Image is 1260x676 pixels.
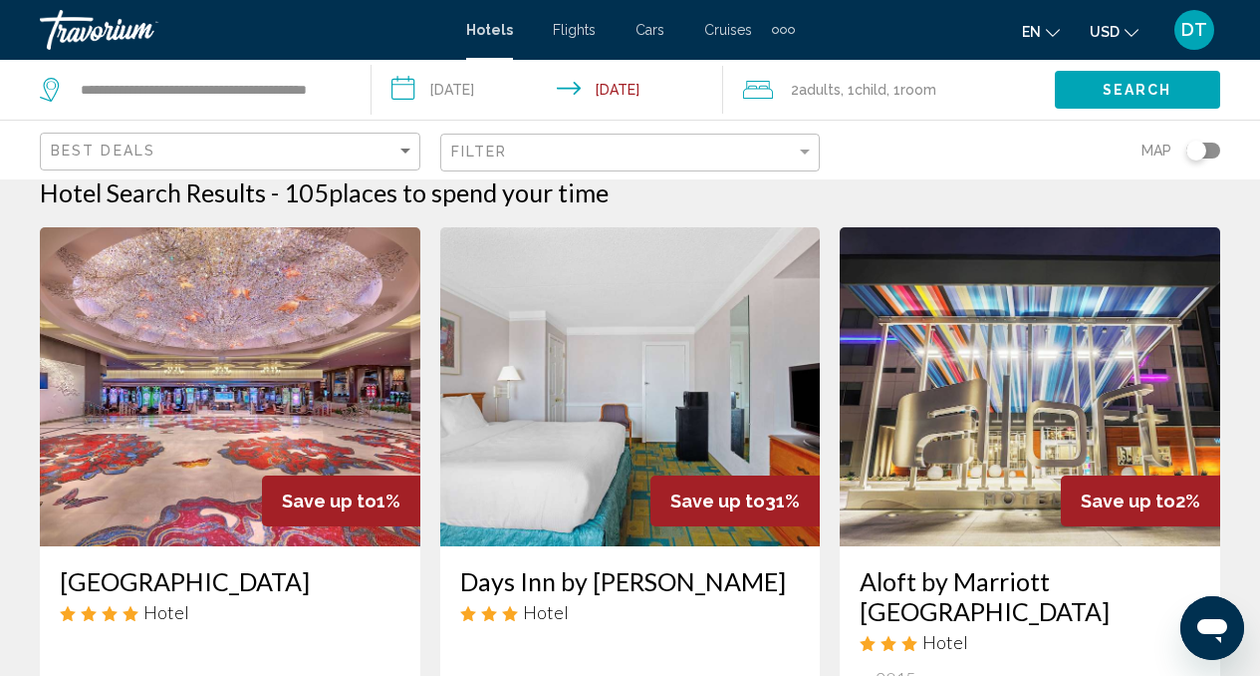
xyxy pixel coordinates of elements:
div: 3 star Hotel [860,631,1200,653]
span: - [271,177,279,207]
a: Days Inn by [PERSON_NAME] [460,566,801,596]
button: User Menu [1168,9,1220,51]
span: , 1 [841,76,886,104]
div: 1% [262,476,420,526]
span: en [1022,24,1041,40]
span: Adults [799,82,841,98]
button: Check-in date: Jun 25, 2026 Check-out date: Jun 28, 2026 [372,60,723,120]
span: DT [1181,20,1207,40]
img: Hotel image [40,227,420,546]
a: Cruises [704,22,752,38]
div: 31% [650,476,820,526]
div: 4 star Hotel [60,601,400,623]
img: Hotel image [840,227,1220,546]
h1: Hotel Search Results [40,177,266,207]
button: Change currency [1090,17,1138,46]
a: [GEOGRAPHIC_DATA] [60,566,400,596]
div: 2% [1061,476,1220,526]
a: Aloft by Marriott [GEOGRAPHIC_DATA] [860,566,1200,626]
div: 3 star Hotel [460,601,801,623]
span: Best Deals [51,143,155,159]
a: Cars [635,22,664,38]
span: Save up to [1081,491,1175,511]
span: 2 [791,76,841,104]
span: Save up to [670,491,765,511]
span: Map [1141,137,1171,165]
span: Child [855,82,886,98]
span: Filter [451,144,508,160]
a: Hotels [466,22,513,38]
a: Flights [553,22,596,38]
span: , 1 [886,76,936,104]
span: Room [900,82,936,98]
button: Extra navigation items [772,14,795,46]
span: Hotel [922,631,968,653]
button: Change language [1022,17,1060,46]
a: Travorium [40,10,446,50]
h2: 105 [284,177,609,207]
span: Hotel [523,601,569,623]
span: Hotel [143,601,189,623]
span: Save up to [282,491,377,511]
iframe: Button to launch messaging window [1180,596,1244,660]
span: USD [1090,24,1120,40]
button: Travelers: 2 adults, 1 child [723,60,1055,120]
button: Toggle map [1171,142,1220,160]
button: Filter [440,133,821,173]
img: Hotel image [440,227,821,546]
span: Search [1103,83,1172,99]
button: Search [1055,71,1220,108]
mat-select: Sort by [51,144,414,161]
span: places to spend your time [329,177,609,207]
